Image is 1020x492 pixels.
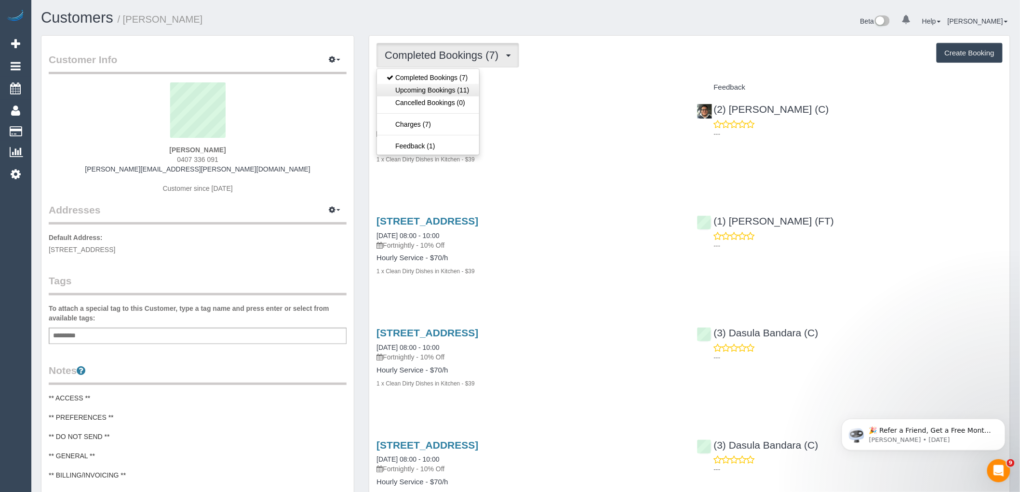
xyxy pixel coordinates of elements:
p: Fortnightly - 10% Off [376,129,682,138]
img: (2) Roumany Gergis (C) [698,104,712,119]
a: [PERSON_NAME][EMAIL_ADDRESS][PERSON_NAME][DOMAIN_NAME] [85,165,310,173]
a: Completed Bookings (7) [377,71,479,84]
p: --- [714,241,1003,251]
label: Default Address: [49,233,103,242]
a: [DATE] 08:00 - 10:00 [376,232,439,239]
h4: Service [376,83,682,92]
p: --- [714,465,1003,474]
p: --- [714,353,1003,362]
small: 1 x Clean Dirty Dishes in Kitchen - $39 [376,380,475,387]
a: Feedback (1) [377,140,479,152]
h4: Hourly Service - $70/h [376,254,682,262]
legend: Tags [49,274,347,295]
h4: Hourly Service - $70/h [376,366,682,374]
p: Fortnightly - 10% Off [376,352,682,362]
p: Fortnightly - 10% Off [376,464,682,474]
a: [STREET_ADDRESS] [376,215,478,226]
span: 🎉 Refer a Friend, Get a Free Month! 🎉 Love Automaid? Share the love! When you refer a friend who ... [42,28,165,132]
a: [DATE] 08:00 - 10:00 [376,455,439,463]
p: --- [714,129,1003,139]
span: 0407 336 091 [177,156,218,163]
a: (2) [PERSON_NAME] (C) [697,104,829,115]
a: [STREET_ADDRESS] [376,439,478,451]
a: Upcoming Bookings (11) [377,84,479,96]
h4: Hourly Service - $70/h [376,142,682,150]
a: Charges (7) [377,118,479,131]
legend: Notes [49,363,347,385]
h4: Hourly Service - $70/h [376,478,682,486]
a: (3) Dasula Bandara (C) [697,327,819,338]
a: Customers [41,9,113,26]
strong: [PERSON_NAME] [169,146,226,154]
a: [STREET_ADDRESS] [376,327,478,338]
button: Completed Bookings (7) [376,43,519,67]
h4: Feedback [697,83,1003,92]
span: Completed Bookings (7) [385,49,503,61]
a: (3) Dasula Bandara (C) [697,439,819,451]
p: Message from Ellie, sent 5d ago [42,37,166,46]
label: To attach a special tag to this Customer, type a tag name and press enter or select from availabl... [49,304,347,323]
a: (1) [PERSON_NAME] (FT) [697,215,834,226]
a: [PERSON_NAME] [948,17,1008,25]
a: Help [922,17,941,25]
a: Beta [860,17,890,25]
iframe: Intercom notifications message [827,399,1020,466]
small: 1 x Clean Dirty Dishes in Kitchen - $39 [376,268,475,275]
img: Automaid Logo [6,10,25,23]
p: Fortnightly - 10% Off [376,240,682,250]
span: Customer since [DATE] [163,185,233,192]
span: [STREET_ADDRESS] [49,246,115,253]
button: Create Booking [937,43,1003,63]
span: 9 [1007,459,1015,467]
iframe: Intercom live chat [987,459,1010,482]
legend: Customer Info [49,53,347,74]
small: 1 x Clean Dirty Dishes in Kitchen - $39 [376,156,475,163]
small: / [PERSON_NAME] [118,14,203,25]
a: Cancelled Bookings (0) [377,96,479,109]
a: [DATE] 08:00 - 10:00 [376,344,439,351]
img: New interface [874,15,890,28]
